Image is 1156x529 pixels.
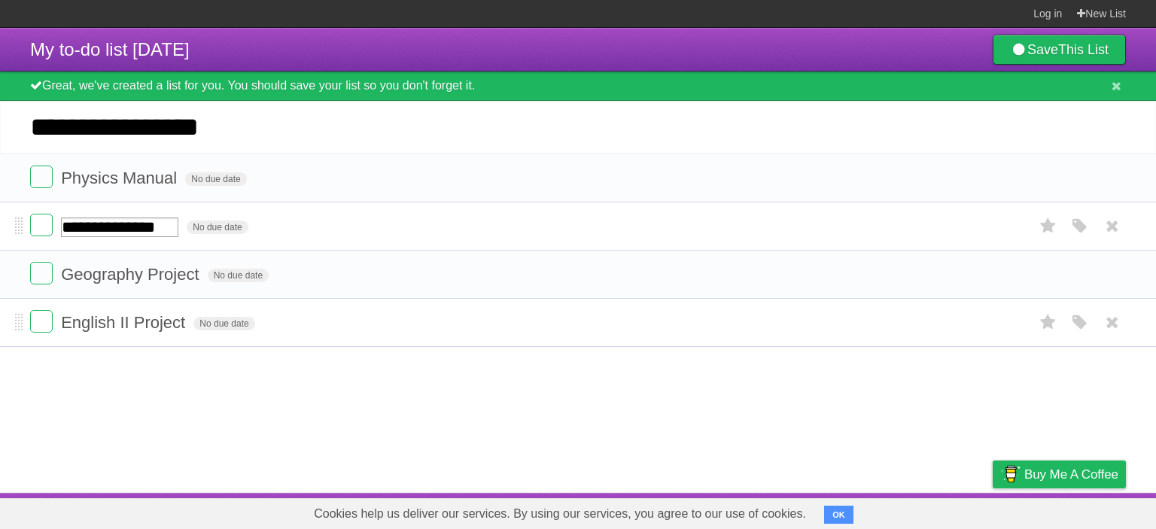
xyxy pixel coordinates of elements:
a: About [792,497,824,525]
label: Done [30,310,53,333]
label: Done [30,214,53,236]
img: Buy me a coffee [1000,461,1021,487]
span: Cookies help us deliver our services. By using our services, you agree to our use of cookies. [299,499,821,529]
label: Star task [1034,214,1063,239]
span: Physics Manual [61,169,181,187]
span: Buy me a coffee [1024,461,1118,488]
span: No due date [185,172,246,186]
span: My to-do list [DATE] [30,39,190,59]
label: Done [30,262,53,284]
a: Developers [842,497,903,525]
a: Terms [922,497,955,525]
a: Buy me a coffee [993,461,1126,488]
button: OK [824,506,853,524]
span: No due date [193,317,254,330]
a: Suggest a feature [1031,497,1126,525]
b: This List [1058,42,1109,57]
span: No due date [187,220,248,234]
span: Geography Project [61,265,202,284]
span: No due date [208,269,269,282]
span: English II Project [61,313,189,332]
a: Privacy [973,497,1012,525]
label: Star task [1034,310,1063,335]
label: Done [30,166,53,188]
a: SaveThis List [993,35,1126,65]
